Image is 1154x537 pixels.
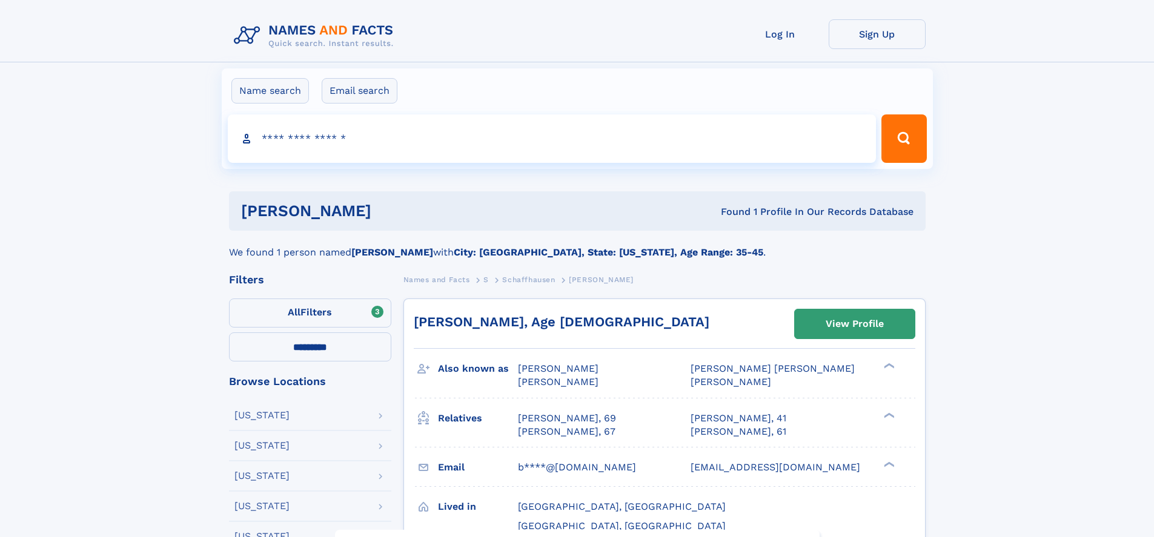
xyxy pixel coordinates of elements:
[826,310,884,338] div: View Profile
[438,457,518,478] h3: Email
[234,410,290,420] div: [US_STATE]
[502,272,555,287] a: Schaffhausen
[234,501,290,511] div: [US_STATE]
[881,114,926,163] button: Search Button
[881,460,895,468] div: ❯
[414,314,709,329] a: [PERSON_NAME], Age [DEMOGRAPHIC_DATA]
[518,501,726,512] span: [GEOGRAPHIC_DATA], [GEOGRAPHIC_DATA]
[518,425,615,438] a: [PERSON_NAME], 67
[229,19,403,52] img: Logo Names and Facts
[502,275,555,284] span: Schaffhausen
[229,274,391,285] div: Filters
[234,471,290,481] div: [US_STATE]
[881,362,895,370] div: ❯
[438,358,518,379] h3: Also known as
[351,246,433,258] b: [PERSON_NAME]
[234,441,290,450] div: [US_STATE]
[231,78,309,104] label: Name search
[518,376,599,387] span: [PERSON_NAME]
[829,19,926,49] a: Sign Up
[691,376,771,387] span: [PERSON_NAME]
[288,306,300,318] span: All
[518,363,599,374] span: [PERSON_NAME]
[241,203,546,219] h1: [PERSON_NAME]
[546,205,914,219] div: Found 1 Profile In Our Records Database
[691,363,855,374] span: [PERSON_NAME] [PERSON_NAME]
[483,272,489,287] a: S
[795,309,915,338] a: View Profile
[691,461,860,473] span: [EMAIL_ADDRESS][DOMAIN_NAME]
[518,412,616,425] a: [PERSON_NAME], 69
[229,376,391,387] div: Browse Locations
[229,231,926,260] div: We found 1 person named with .
[438,408,518,429] h3: Relatives
[228,114,877,163] input: search input
[881,411,895,419] div: ❯
[732,19,829,49] a: Log In
[454,246,763,258] b: City: [GEOGRAPHIC_DATA], State: [US_STATE], Age Range: 35-45
[229,298,391,328] label: Filters
[518,520,726,532] span: [GEOGRAPHIC_DATA], [GEOGRAPHIC_DATA]
[691,425,786,438] a: [PERSON_NAME], 61
[403,272,470,287] a: Names and Facts
[569,275,634,284] span: [PERSON_NAME]
[438,496,518,517] h3: Lived in
[322,78,397,104] label: Email search
[483,275,489,284] span: S
[691,412,786,425] a: [PERSON_NAME], 41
